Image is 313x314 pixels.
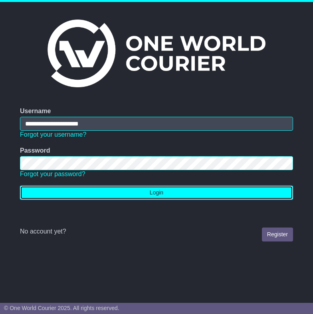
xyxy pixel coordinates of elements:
[20,171,85,177] a: Forgot your password?
[20,147,50,154] label: Password
[20,131,86,138] a: Forgot your username?
[262,228,293,241] a: Register
[20,186,293,200] button: Login
[20,107,51,115] label: Username
[48,20,265,87] img: One World
[20,228,293,235] div: No account yet?
[4,305,119,311] span: © One World Courier 2025. All rights reserved.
